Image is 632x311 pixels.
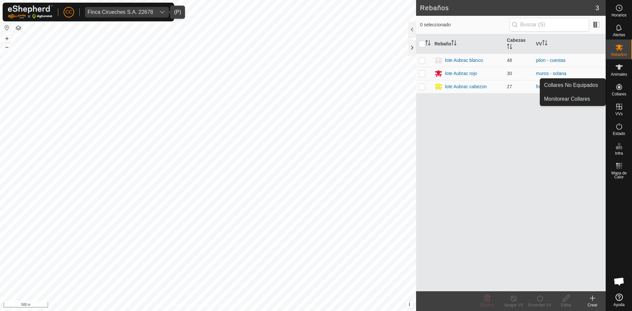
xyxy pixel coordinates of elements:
span: 3 [595,3,599,13]
span: CC [66,9,72,15]
div: lote Aubrac cabezon [445,83,487,90]
input: Buscar (S) [510,18,589,32]
button: + [3,35,11,42]
button: – [3,43,11,51]
div: Finca Cirueches S.A. 22678 [88,10,153,15]
span: 48 [507,58,512,63]
p-sorticon: Activar para ordenar [425,41,431,46]
div: Editar [553,302,579,308]
span: Collares No Equipados [544,81,598,89]
img: Logo Gallagher [8,5,53,19]
span: VVs [615,112,622,116]
span: 0 seleccionado [420,21,510,28]
span: Alertas [613,33,625,37]
span: i [409,301,410,307]
div: lote Aubrac rojo [445,70,477,77]
span: 27 [507,84,512,89]
span: Infra [615,151,623,155]
a: fresnera - pala pilon [536,84,577,89]
th: Cabezas [504,34,533,54]
a: Política de Privacidad [174,302,212,308]
span: Monitorear Collares [544,95,590,103]
div: Apagar VV [500,302,527,308]
th: Rebaño [432,34,504,54]
span: Animales [611,72,627,76]
p-sorticon: Activar para ordenar [451,41,457,46]
a: Contáctenos [220,302,242,308]
a: muros - solana [536,71,566,76]
div: Encender VV [527,302,553,308]
a: Collares No Equipados [540,79,605,92]
span: Eliminar [480,303,494,307]
div: Chat abierto [609,272,629,291]
div: lote Aubrac blanco [445,57,483,64]
div: Crear [579,302,606,308]
span: Ayuda [614,303,625,307]
span: Horarios [612,13,626,17]
span: Estado [613,132,625,136]
span: Mapa de Calor [608,171,630,179]
span: 30 [507,71,512,76]
th: VV [533,34,606,54]
a: Monitorear Collares [540,92,605,106]
a: Ayuda [606,291,632,309]
h2: Rebaños [420,4,595,12]
span: Collares [612,92,626,96]
button: Capas del Mapa [14,24,22,32]
span: Finca Cirueches S.A. 22678 [85,7,156,17]
button: i [406,301,413,308]
a: pilon - cuestas [536,58,566,63]
span: Rebaños [611,53,627,57]
p-sorticon: Activar para ordenar [542,41,547,46]
button: Restablecer Mapa [3,24,11,32]
div: dropdown trigger [156,7,169,17]
p-sorticon: Activar para ordenar [507,45,512,50]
